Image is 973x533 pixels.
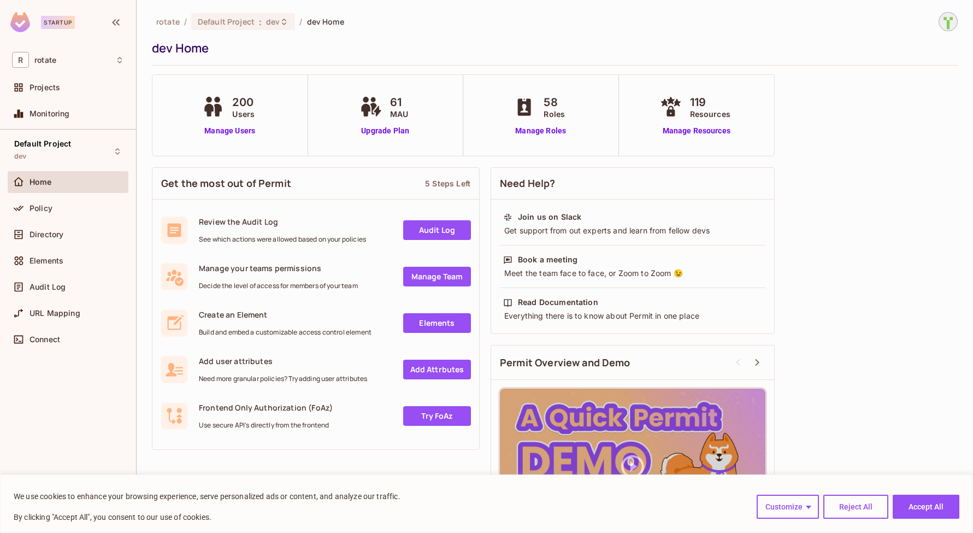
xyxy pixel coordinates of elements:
span: 200 [232,94,255,110]
span: Need Help? [500,177,556,190]
a: Audit Log [403,220,471,240]
span: Policy [30,204,52,213]
span: Users [232,108,255,120]
span: Monitoring [30,109,70,118]
span: Build and embed a customizable access control element [199,328,371,337]
button: Customize [757,495,819,519]
a: Try FoAz [403,406,471,426]
a: Manage Team [403,267,471,286]
a: Elements [403,313,471,333]
li: / [299,16,302,27]
span: Projects [30,83,60,92]
button: Accept All [893,495,959,519]
span: Create an Element [199,309,371,320]
span: Review the Audit Log [199,216,366,227]
div: Book a meeting [518,254,577,265]
p: By clicking "Accept All", you consent to our use of cookies. [14,511,400,524]
span: the active workspace [156,16,180,27]
button: Reject All [823,495,888,519]
span: 61 [390,94,408,110]
span: dev Home [307,16,344,27]
div: Join us on Slack [518,212,581,222]
span: Default Project [198,16,255,27]
span: Home [30,178,52,186]
span: Use secure API's directly from the frontend [199,421,333,430]
li: / [184,16,187,27]
div: 5 Steps Left [425,178,470,189]
span: R [12,52,29,68]
span: Permit Overview and Demo [500,356,630,370]
div: Startup [41,16,75,29]
span: MAU [390,108,408,120]
img: Bogdan Buzatu [939,13,957,31]
span: Decide the level of access for members of your team [199,282,358,290]
span: 119 [690,94,730,110]
span: Workspace: rotate [34,56,56,65]
div: Read Documentation [518,297,598,308]
p: We use cookies to enhance your browsing experience, serve personalized ads or content, and analyz... [14,490,400,503]
span: Resources [690,108,730,120]
div: Get support from out experts and learn from fellow devs [503,225,762,236]
span: Audit Log [30,283,66,291]
span: Get the most out of Permit [161,177,291,190]
span: Add user attributes [199,356,367,366]
span: Need more granular policies? Try adding user attributes [199,374,367,383]
a: Manage Users [199,125,260,137]
img: SReyMgAAAABJRU5ErkJggg== [10,12,30,32]
span: : [258,17,262,26]
a: Manage Resources [657,125,736,137]
span: dev [266,16,280,27]
span: Elements [30,256,63,265]
span: URL Mapping [30,309,80,318]
span: Default Project [14,139,71,148]
span: Manage your teams permissions [199,263,358,273]
div: Everything there is to know about Permit in one place [503,311,762,321]
div: Meet the team face to face, or Zoom to Zoom 😉 [503,268,762,279]
span: Frontend Only Authorization (FoAz) [199,402,333,413]
span: 58 [544,94,565,110]
span: Directory [30,230,63,239]
div: dev Home [152,40,952,56]
span: dev [14,152,26,161]
span: Roles [544,108,565,120]
a: Manage Roles [511,125,570,137]
span: See which actions were allowed based on your policies [199,235,366,244]
a: Upgrade Plan [357,125,414,137]
a: Add Attrbutes [403,360,471,379]
span: Connect [30,335,60,344]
